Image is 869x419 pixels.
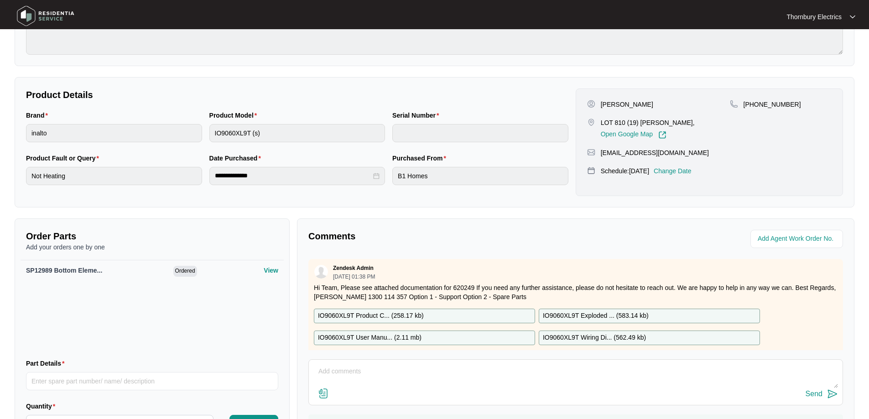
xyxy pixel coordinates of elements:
[333,274,375,279] p: [DATE] 01:38 PM
[786,12,842,21] p: Thornbury Electrics
[264,266,278,275] p: View
[26,359,68,368] label: Part Details
[392,167,568,185] input: Purchased From
[744,100,801,109] p: [PHONE_NUMBER]
[601,118,695,127] p: LOT 810 (19) [PERSON_NAME],
[308,230,569,243] p: Comments
[314,265,328,279] img: user.svg
[654,166,692,176] p: Change Date
[827,388,838,399] img: send-icon.svg
[601,100,653,109] p: [PERSON_NAME]
[26,267,102,274] span: SP12989 Bottom Eleme...
[806,390,822,398] div: Send
[587,118,595,126] img: map-pin
[587,166,595,175] img: map-pin
[26,167,202,185] input: Product Fault or Query
[209,154,265,163] label: Date Purchased
[543,333,646,343] p: IO9060XL9T Wiring Di... ( 562.49 kb )
[601,166,649,176] p: Schedule: [DATE]
[173,266,197,277] span: Ordered
[543,311,649,321] p: IO9060XL9T Exploded ... ( 583.14 kb )
[209,111,261,120] label: Product Model
[215,171,372,181] input: Date Purchased
[758,233,838,244] input: Add Agent Work Order No.
[850,15,855,19] img: dropdown arrow
[392,111,442,120] label: Serial Number
[26,88,568,101] p: Product Details
[26,230,278,243] p: Order Parts
[26,243,278,252] p: Add your orders one by one
[318,388,329,399] img: file-attachment-doc.svg
[730,100,738,108] img: map-pin
[333,264,374,272] p: Zendesk Admin
[26,124,202,142] input: Brand
[26,111,52,120] label: Brand
[658,131,666,139] img: Link-External
[26,154,103,163] label: Product Fault or Query
[318,311,424,321] p: IO9060XL9T Product C... ( 258.17 kb )
[392,154,450,163] label: Purchased From
[26,372,278,390] input: Part Details
[806,388,838,400] button: Send
[26,402,59,411] label: Quantity
[587,148,595,156] img: map-pin
[601,131,666,139] a: Open Google Map
[587,100,595,108] img: user-pin
[209,124,385,142] input: Product Model
[392,124,568,142] input: Serial Number
[318,333,421,343] p: IO9060XL9T User Manu... ( 2.11 mb )
[601,148,709,157] p: [EMAIL_ADDRESS][DOMAIN_NAME]
[314,283,838,301] p: Hi Team, Please see attached documentation for 620249 If you need any further assistance, please ...
[14,2,78,30] img: residentia service logo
